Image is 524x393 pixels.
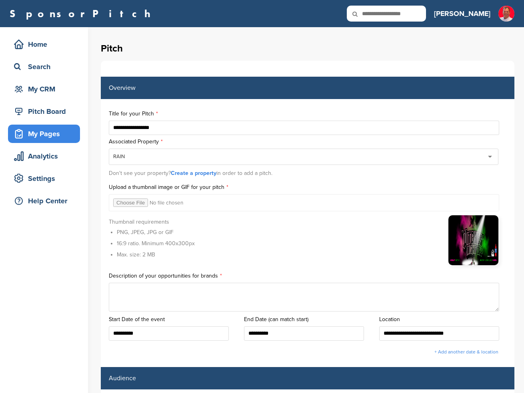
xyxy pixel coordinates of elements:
img: WitchesNightOff_FacebookCoverPhoto.jpg [448,215,498,265]
div: Search [12,60,80,74]
img: Nathan smith [498,6,514,22]
div: My Pages [12,127,80,141]
label: Location [379,317,506,322]
label: Description of your opportunities for brands [109,273,506,279]
div: Pitch Board [12,104,80,119]
a: Settings [8,169,80,188]
div: Don't see your property? in order to add a pitch. [109,166,506,181]
li: PNG, JPEG, JPG or GIF [117,228,195,236]
a: + Add another date & location [434,349,498,355]
h1: Pitch [101,42,514,56]
a: My Pages [8,125,80,143]
div: Thumbnail requirements [109,219,195,262]
div: My CRM [12,82,80,96]
a: My CRM [8,80,80,98]
label: End Date (can match start) [244,317,371,322]
label: Start Date of the event [109,317,236,322]
li: Max. size: 2 MB [117,250,195,259]
div: Analytics [12,149,80,163]
div: Settings [12,171,80,186]
div: Home [12,37,80,52]
a: Create a property [171,170,216,177]
div: RAIN [113,153,125,160]
a: Help Center [8,192,80,210]
a: SponsorPitch [10,8,156,19]
a: Search [8,58,80,76]
label: Upload a thumbnail image or GIF for your pitch [109,185,506,190]
h3: [PERSON_NAME] [434,8,490,19]
label: Title for your Pitch [109,111,506,117]
label: Audience [109,375,136,381]
a: Home [8,35,80,54]
li: 16:9 ratio. Minimum 400x300px [117,239,195,248]
label: Overview [109,85,136,91]
a: Pitch Board [8,102,80,121]
div: Help Center [12,194,80,208]
a: [PERSON_NAME] [434,5,490,22]
label: Associated Property [109,139,506,145]
a: Analytics [8,147,80,165]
